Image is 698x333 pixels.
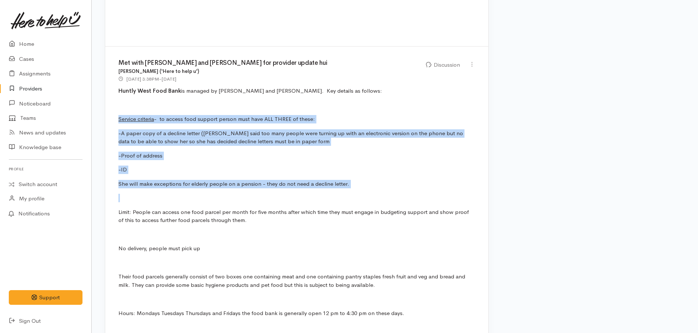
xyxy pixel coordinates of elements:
strong: Huntly West Food Bank [118,87,181,94]
p: -A paper copy of a decline letter ([PERSON_NAME] said too many people were turning up with an ele... [118,129,475,146]
time: [DATE] 3:38PM [126,76,159,82]
p: is managed by [PERSON_NAME] and [PERSON_NAME]. Key details as follows: [118,87,475,95]
h6: Profile [9,164,82,174]
b: [PERSON_NAME] ('Here to help u') [118,68,199,74]
p: She will make exceptions for elderly people on a pension - they do not need a decline letter. [118,180,475,188]
div: Discussion [426,61,460,69]
p: No delivery, people must pick up [118,244,475,253]
button: Support [9,290,82,305]
p: Hours: Mondays Tuesdays Thursdays and Fridays the food bank is generally open 12 pm to 4:30 pm on... [118,309,475,318]
p: -Proof of address [118,152,475,160]
p: Limit: People can access one food parcel per month for five months after which time they must eng... [118,208,475,225]
p: - to access food support person must have ALL THREE of these: [118,115,475,123]
u: Service criteria [118,115,154,122]
p: -ID [118,166,475,174]
h3: Met with [PERSON_NAME] and [PERSON_NAME] for provider update hui [118,60,417,67]
div: - [118,75,176,83]
p: Their food parcels generally consist of two boxes one containing meat and one containing pantry s... [118,273,475,289]
time: [DATE] [162,76,176,82]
